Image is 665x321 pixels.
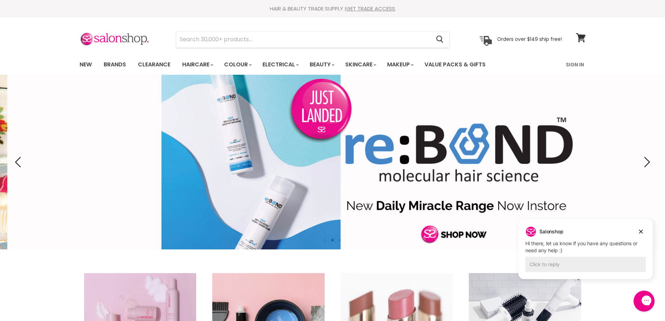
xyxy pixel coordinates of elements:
a: Skincare [340,57,380,72]
a: Value Packs & Gifts [419,57,491,72]
a: Makeup [382,57,418,72]
button: Next [639,155,653,169]
iframe: Gorgias live chat messenger [630,288,658,314]
p: Orders over $149 ship free! [497,36,562,42]
div: HAIR & BEAUTY TRADE SUPPLY | [71,5,594,12]
a: Brands [98,57,131,72]
nav: Main [71,54,594,75]
ul: Main menu [74,54,526,75]
a: GET TRADE ACCESS [346,5,395,12]
a: Colour [219,57,256,72]
iframe: Gorgias live chat campaigns [513,218,658,290]
form: Product [176,31,450,48]
li: Page dot 2 [331,239,334,241]
a: Haircare [177,57,217,72]
li: Page dot 1 [324,239,326,241]
button: Search [431,31,449,48]
a: New [74,57,97,72]
button: Previous [12,155,26,169]
a: Electrical [257,57,303,72]
a: Beauty [304,57,339,72]
input: Search [176,31,431,48]
a: Clearance [133,57,176,72]
li: Page dot 3 [339,239,341,241]
a: Sign In [562,57,588,72]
